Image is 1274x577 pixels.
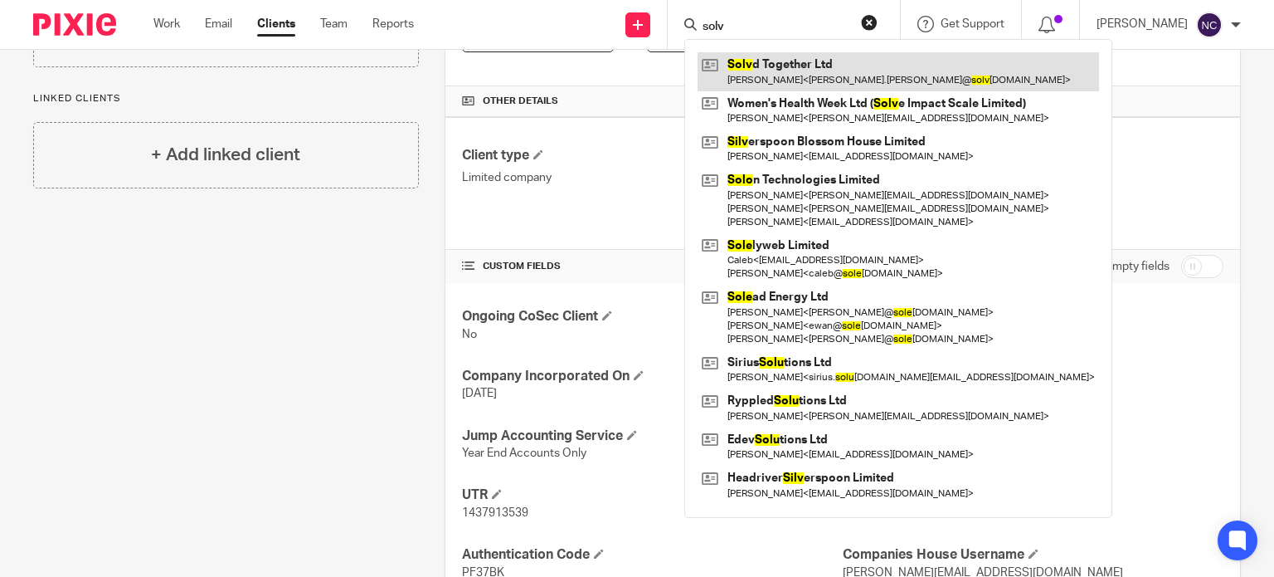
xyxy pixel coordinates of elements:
a: Clients [257,16,295,32]
span: [DATE] [843,507,878,519]
img: Pixie [33,13,116,36]
label: Show empty fields [1074,258,1169,275]
h4: Companies House Username [843,546,1223,564]
a: Reports [372,16,414,32]
img: svg%3E [1196,12,1223,38]
span: 1437913539 [462,507,528,519]
span: Year End Accounts Only [462,447,586,459]
h4: + Add linked client [151,142,300,168]
a: Team [320,16,348,32]
p: [PERSON_NAME] [1097,16,1188,32]
p: Linked clients [33,92,419,105]
a: Email [205,16,232,32]
button: Clear [861,14,878,31]
span: [DATE] [462,388,497,399]
h4: Company Incorporated On [462,368,843,385]
p: Limited company [462,169,843,186]
h4: Client type [462,147,843,164]
span: Other details [483,95,558,108]
h4: Jump Accounting Service [462,428,843,445]
span: Get Support [941,18,1004,30]
h4: Ongoing CoSec Client [462,308,843,325]
a: Work [153,16,180,32]
input: Search [701,20,850,35]
h4: Authentication Code [462,546,843,564]
h4: CUSTOM FIELDS [462,260,843,273]
h4: UTR [462,487,843,504]
span: No [462,329,477,340]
